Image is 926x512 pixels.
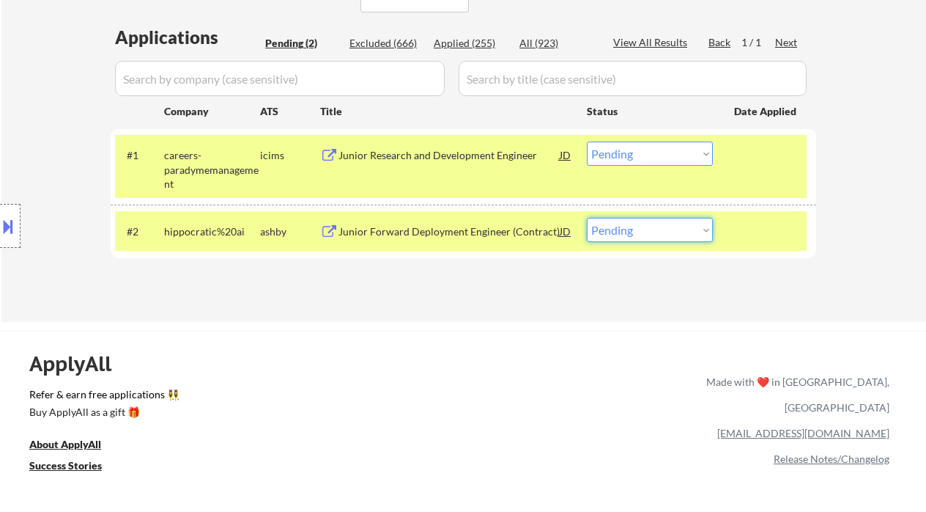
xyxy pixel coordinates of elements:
[519,36,593,51] div: All (923)
[29,459,102,472] u: Success Stories
[29,390,400,405] a: Refer & earn free applications 👯‍♀️
[29,438,101,450] u: About ApplyAll
[29,405,176,423] a: Buy ApplyAll as a gift 🎁
[260,104,320,119] div: ATS
[338,148,560,163] div: Junior Research and Development Engineer
[29,458,122,477] a: Success Stories
[775,35,799,50] div: Next
[717,427,889,439] a: [EMAIL_ADDRESS][DOMAIN_NAME]
[320,104,573,119] div: Title
[29,437,122,456] a: About ApplyAll
[741,35,775,50] div: 1 / 1
[29,351,128,376] div: ApplyAll
[587,98,713,124] div: Status
[708,35,732,50] div: Back
[349,36,423,51] div: Excluded (666)
[613,35,692,50] div: View All Results
[338,224,560,239] div: Junior Forward Deployment Engineer (Contract)
[260,148,320,163] div: icims
[115,29,260,46] div: Applications
[260,224,320,239] div: ashby
[734,104,799,119] div: Date Applied
[115,61,445,96] input: Search by company (case sensitive)
[558,142,573,168] div: JD
[265,36,338,51] div: Pending (2)
[774,453,889,465] a: Release Notes/Changelog
[29,407,176,417] div: Buy ApplyAll as a gift 🎁
[558,218,573,244] div: JD
[434,36,507,51] div: Applied (255)
[459,61,807,96] input: Search by title (case sensitive)
[700,369,889,420] div: Made with ❤️ in [GEOGRAPHIC_DATA], [GEOGRAPHIC_DATA]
